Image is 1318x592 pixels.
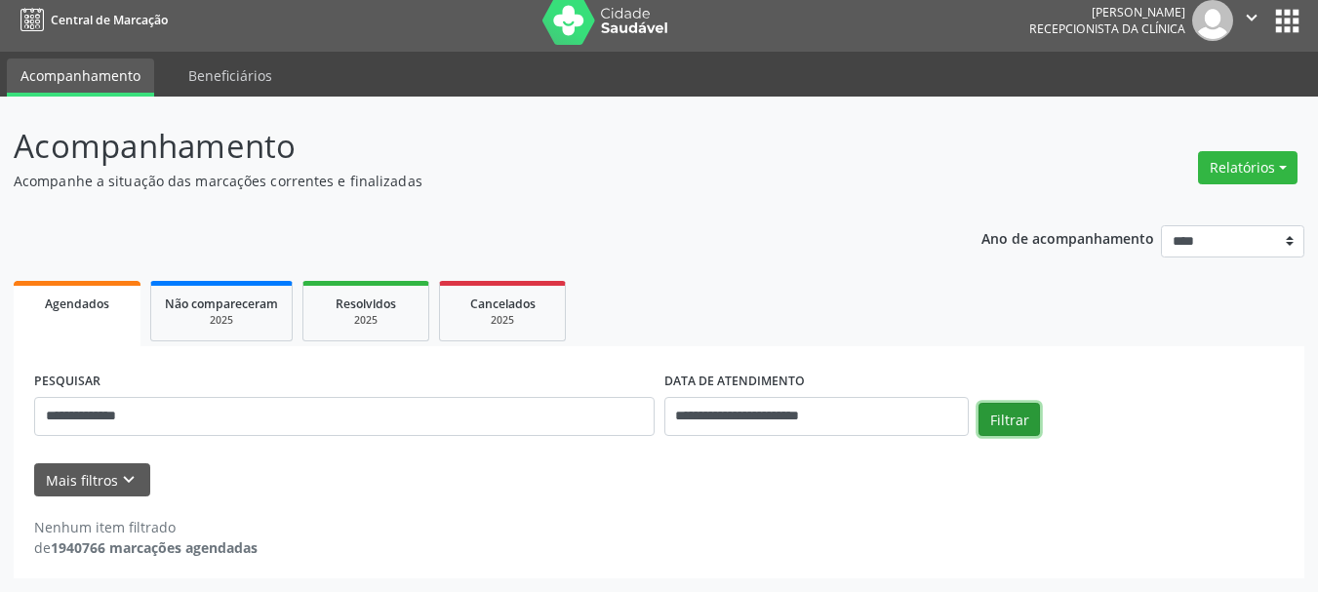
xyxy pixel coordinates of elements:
[664,367,805,397] label: DATA DE ATENDIMENTO
[51,538,258,557] strong: 1940766 marcações agendadas
[14,171,917,191] p: Acompanhe a situação das marcações correntes e finalizadas
[14,4,168,36] a: Central de Marcação
[317,313,415,328] div: 2025
[979,403,1040,436] button: Filtrar
[7,59,154,97] a: Acompanhamento
[165,296,278,312] span: Não compareceram
[34,367,100,397] label: PESQUISAR
[165,313,278,328] div: 2025
[470,296,536,312] span: Cancelados
[45,296,109,312] span: Agendados
[51,12,168,28] span: Central de Marcação
[981,225,1154,250] p: Ano de acompanhamento
[454,313,551,328] div: 2025
[175,59,286,93] a: Beneficiários
[1029,20,1185,37] span: Recepcionista da clínica
[34,463,150,497] button: Mais filtroskeyboard_arrow_down
[34,517,258,537] div: Nenhum item filtrado
[1029,4,1185,20] div: [PERSON_NAME]
[118,469,140,491] i: keyboard_arrow_down
[1270,4,1304,38] button: apps
[1198,151,1298,184] button: Relatórios
[34,537,258,558] div: de
[14,122,917,171] p: Acompanhamento
[1241,7,1262,28] i: 
[336,296,396,312] span: Resolvidos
